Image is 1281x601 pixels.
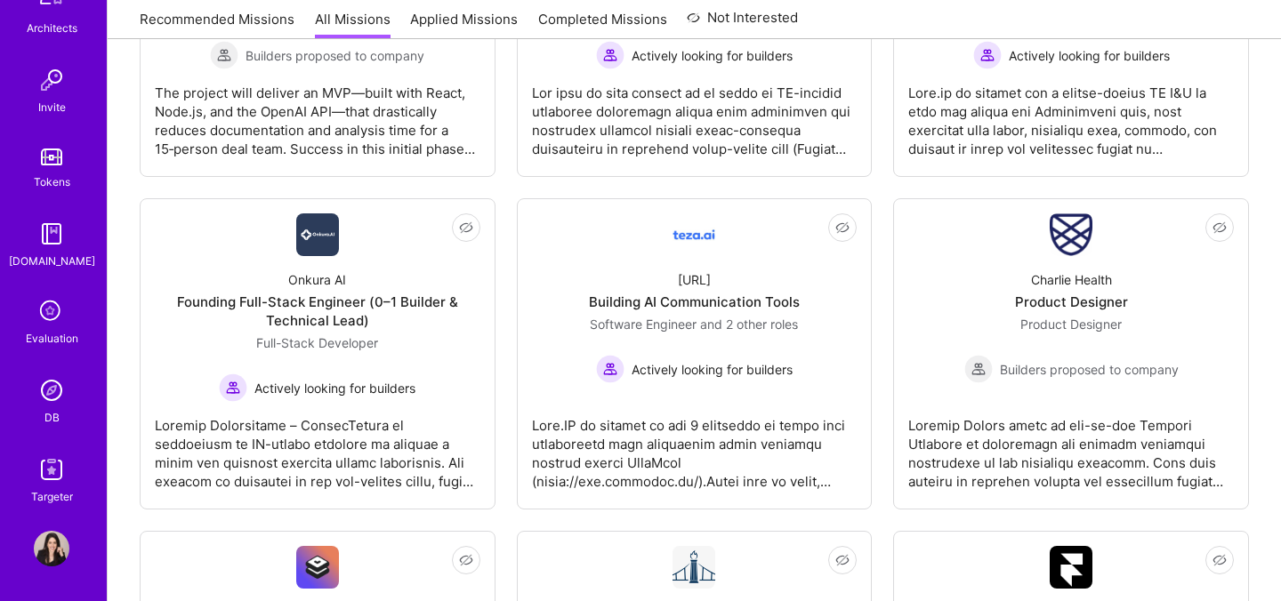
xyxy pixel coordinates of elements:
span: Actively looking for builders [632,46,793,65]
a: Applied Missions [410,10,518,39]
span: Software Engineer [590,317,697,332]
img: Actively looking for builders [973,41,1002,69]
img: tokens [41,148,62,165]
a: Company Logo[URL]Building AI Communication ToolsSoftware Engineer and 2 other rolesActively looki... [532,213,858,494]
span: Full-Stack Developer [256,335,378,350]
img: Company Logo [1050,213,1092,256]
i: icon EyeClosed [835,220,850,235]
span: Builders proposed to company [1000,360,1179,379]
i: icon EyeClosed [835,553,850,567]
div: Lore.ip do sitamet con a elitse-doeius TE I&U la etdo mag aliqua eni Adminimveni quis, nost exerc... [908,69,1234,158]
div: Loremip Dolors ametc ad eli-se-doe Tempori Utlabore et doloremagn ali enimadm veniamqui nostrudex... [908,402,1234,491]
img: Skill Targeter [34,452,69,487]
div: DB [44,408,60,427]
i: icon EyeClosed [1213,220,1227,235]
i: icon EyeClosed [459,220,473,235]
img: Invite [34,62,69,98]
i: icon EyeClosed [459,553,473,567]
span: Actively looking for builders [1009,46,1170,65]
img: Company Logo [673,213,715,256]
i: icon EyeClosed [1213,553,1227,567]
img: Company Logo [296,546,339,589]
span: Builders proposed to company [246,46,424,65]
div: Invite [38,98,66,116]
img: Actively looking for builders [596,41,624,69]
div: Loremip Dolorsitame – ConsecTetura el seddoeiusm te IN-utlabo etdolore ma aliquae a minim ven qui... [155,402,480,491]
i: icon SelectionTeam [35,295,68,329]
span: Product Designer [1020,317,1122,332]
a: Completed Missions [538,10,667,39]
div: Lor ipsu do sita consect ad el seddo ei TE-incidid utlaboree doloremagn aliqua enim adminimven qu... [532,69,858,158]
img: Company Logo [673,546,715,589]
div: Tokens [34,172,70,191]
div: Building AI Communication Tools [589,292,800,311]
div: Onkura AI [288,270,346,289]
img: Company Logo [296,213,339,256]
span: and 2 other roles [700,317,798,332]
img: Actively looking for builders [219,373,247,402]
img: guide book [34,216,69,252]
a: Not Interested [687,7,798,39]
div: The project will deliver an MVP—built with React, Node.js, and the OpenAI API—that drastically re... [155,69,480,158]
img: Builders proposed to company [210,41,238,69]
div: Charlie Health [1031,270,1112,289]
a: Recommended Missions [140,10,294,39]
div: Architects [27,19,77,37]
img: Actively looking for builders [596,355,624,383]
a: Company LogoOnkura AIFounding Full-Stack Engineer (0–1 Builder & Technical Lead)Full-Stack Develo... [155,213,480,494]
a: User Avatar [29,531,74,566]
a: All Missions [315,10,391,39]
div: Lore.IP do sitamet co adi 9 elitseddo ei tempo inci utlaboreetd magn aliquaenim admin veniamqu no... [532,402,858,491]
div: Product Designer [1015,292,1128,311]
span: Actively looking for builders [632,360,793,379]
img: User Avatar [34,531,69,566]
div: [URL] [678,270,711,289]
div: Evaluation [26,329,78,348]
span: Actively looking for builders [254,379,415,397]
div: Targeter [31,487,73,506]
div: Founding Full-Stack Engineer (0–1 Builder & Technical Lead) [155,292,480,330]
a: Company LogoCharlie HealthProduct DesignerProduct Designer Builders proposed to companyBuilders p... [908,213,1234,494]
div: [DOMAIN_NAME] [9,252,95,270]
img: Company Logo [1050,546,1092,589]
img: Builders proposed to company [964,355,993,383]
img: Admin Search [34,373,69,408]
